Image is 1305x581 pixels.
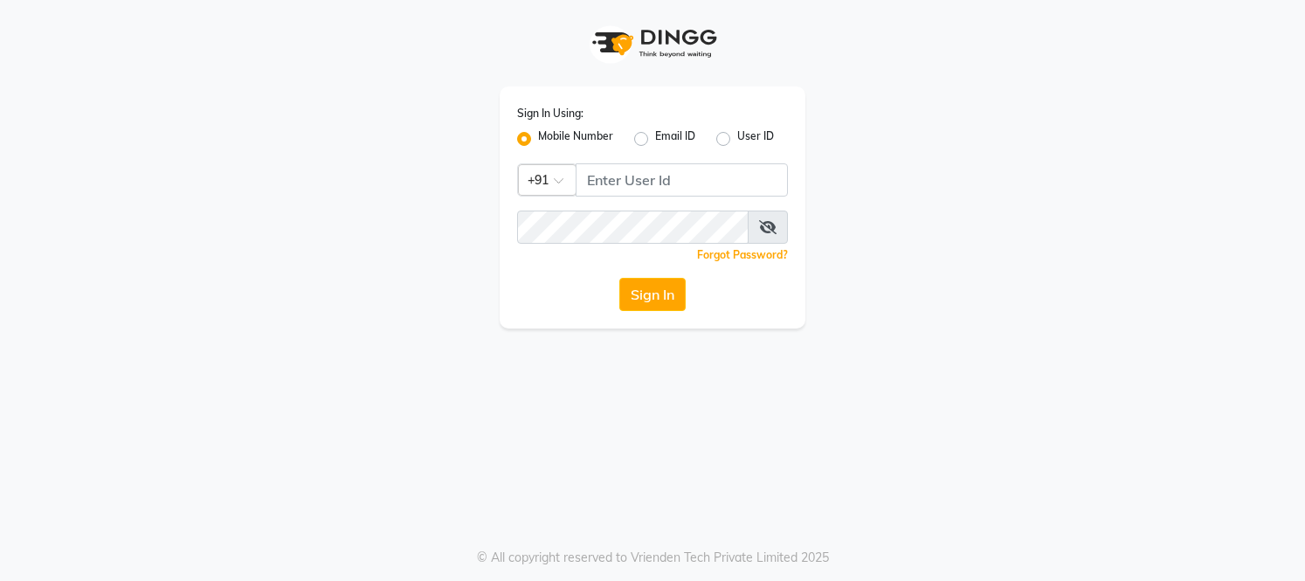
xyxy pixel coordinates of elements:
[655,128,695,149] label: Email ID
[697,248,788,261] a: Forgot Password?
[583,17,722,69] img: logo1.svg
[517,211,749,244] input: Username
[576,163,788,197] input: Username
[619,278,686,311] button: Sign In
[737,128,774,149] label: User ID
[517,106,583,121] label: Sign In Using:
[538,128,613,149] label: Mobile Number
